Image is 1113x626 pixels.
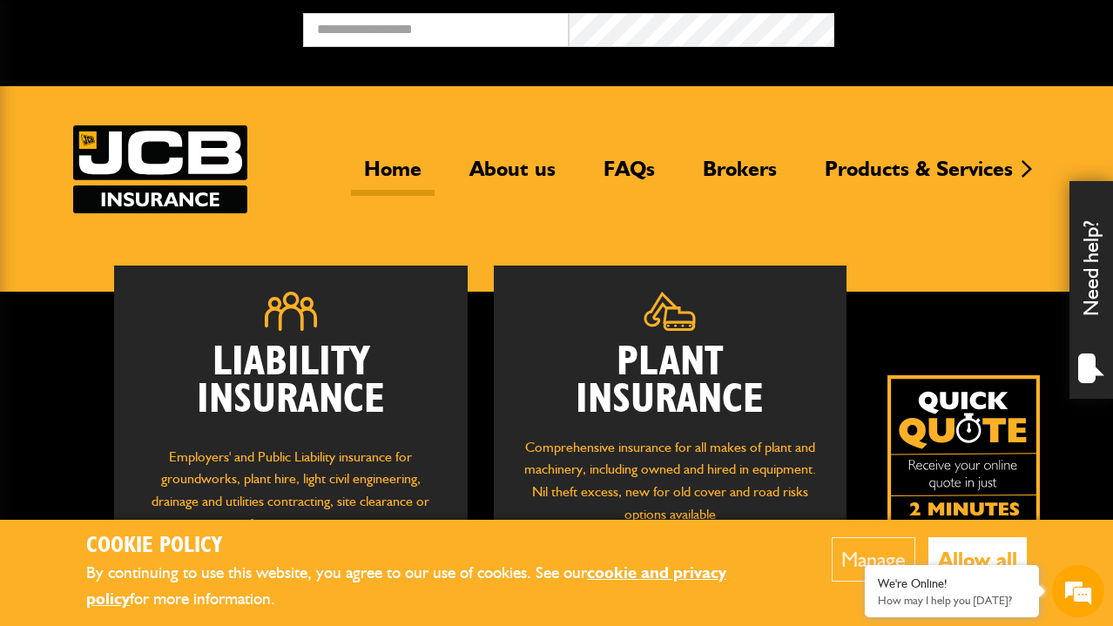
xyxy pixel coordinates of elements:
img: JCB Insurance Services logo [73,125,247,213]
a: Get your insurance quote isn just 2-minutes [887,375,1040,528]
p: Comprehensive insurance for all makes of plant and machinery, including owned and hired in equipm... [520,436,821,525]
a: FAQs [590,156,668,196]
a: About us [456,156,569,196]
button: Manage [832,537,915,582]
p: Employers' and Public Liability insurance for groundworks, plant hire, light civil engineering, d... [140,446,442,544]
div: We're Online! [878,576,1026,591]
h2: Cookie Policy [86,533,779,560]
div: Need help? [1069,181,1113,399]
a: Products & Services [812,156,1026,196]
img: Quick Quote [887,375,1040,528]
a: JCB Insurance Services [73,125,247,213]
p: By continuing to use this website, you agree to our use of cookies. See our for more information. [86,560,779,613]
h2: Liability Insurance [140,344,442,428]
a: Home [351,156,435,196]
p: How may I help you today? [878,594,1026,607]
h2: Plant Insurance [520,344,821,419]
a: Brokers [690,156,790,196]
button: Broker Login [834,13,1100,40]
button: Allow all [928,537,1027,582]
